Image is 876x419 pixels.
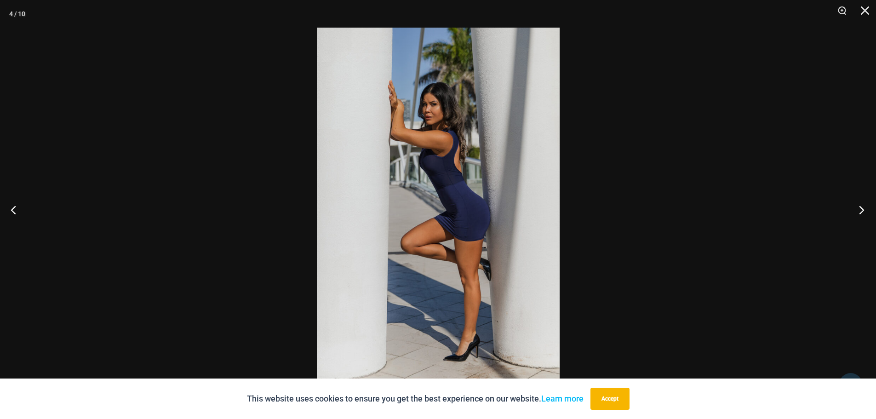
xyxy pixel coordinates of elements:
[9,7,25,21] div: 4 / 10
[317,28,560,391] img: Desire Me Navy 5192 Dress 04
[590,388,630,410] button: Accept
[247,392,584,406] p: This website uses cookies to ensure you get the best experience on our website.
[541,394,584,403] a: Learn more
[842,187,876,233] button: Next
